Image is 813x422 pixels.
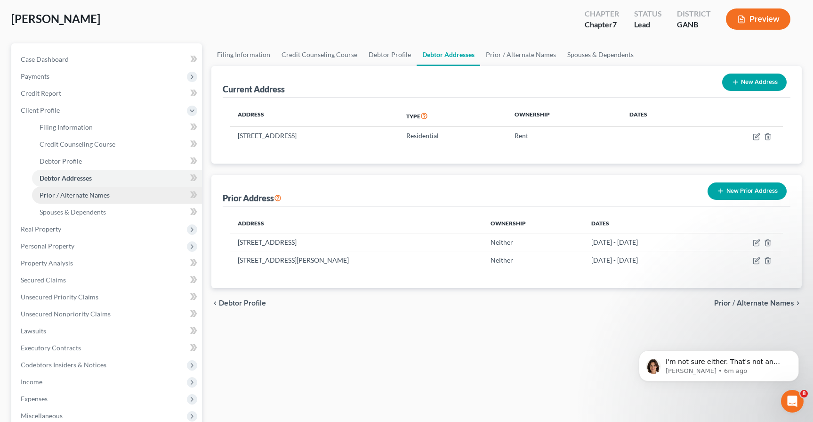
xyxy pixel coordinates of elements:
button: New Address [722,74,787,91]
span: 7 [612,20,617,29]
div: Emma says… [8,72,181,119]
span: Spouses & Dependents [40,208,106,216]
img: Profile image for Emma [28,52,38,61]
div: Current Address [223,83,285,95]
span: More in the Help Center [65,27,154,35]
th: Address [230,105,399,127]
a: More in the Help Center [29,20,180,43]
span: Credit Counseling Course [40,140,115,148]
div: Lead [634,19,662,30]
td: [STREET_ADDRESS] [230,127,399,145]
a: Filing Information [211,43,276,66]
span: Payments [21,72,49,80]
div: GANB [677,19,711,30]
a: Case Dashboard [13,51,202,68]
button: New Prior Address [708,182,787,200]
span: Property Analysis [21,259,73,267]
h1: Operator [46,9,79,16]
div: John says… [8,240,181,286]
button: Upload attachment [45,309,52,316]
div: It keeps saying the report cannot be done at this time try again later and each time I try it is ... [34,119,181,158]
span: Secured Claims [21,276,66,284]
img: Profile image for Operator [27,5,42,20]
td: Residential [399,127,507,145]
a: Property Analysis [13,255,202,272]
th: Dates [584,214,708,233]
th: Ownership [483,214,584,233]
td: [DATE] - [DATE] [584,251,708,269]
div: It keeps saying the report cannot be done at this time try again later and each time I try it is ... [41,124,173,152]
span: Prior / Alternate Names [40,191,110,199]
div: District [677,8,711,19]
th: Dates [622,105,697,127]
div: joined the conversation [40,52,161,61]
button: Preview [726,8,790,30]
div: Hi [PERSON_NAME]! What is the issue you're experiencing? I'm not seeing any error messages on our... [8,72,154,111]
a: Unsecured Nonpriority Claims [13,306,202,323]
button: Send a message… [161,305,177,320]
a: Credit Report [13,85,202,102]
div: Emma says… [8,50,181,72]
div: John says… [8,119,181,165]
span: Personal Property [21,242,74,250]
span: Prior / Alternate Names [714,299,794,307]
a: Debtor Profile [363,43,417,66]
div: Chapter [585,8,619,19]
iframe: Intercom live chat [781,390,804,413]
span: Codebtors Insiders & Notices [21,361,106,369]
span: Debtor Profile [219,299,266,307]
div: I am not sure what the issue was [PERSON_NAME] but now it is working. Thank you! [34,240,181,279]
td: Rent [507,127,622,145]
a: Filing Information [32,119,202,136]
span: Unsecured Priority Claims [21,293,98,301]
td: Neither [483,233,584,251]
td: [STREET_ADDRESS] [230,233,483,251]
span: Unsecured Nonpriority Claims [21,310,111,318]
span: Debtor Addresses [40,174,92,182]
span: Income [21,378,42,386]
span: [PERSON_NAME] [11,12,100,25]
button: Home [147,4,165,22]
b: [PERSON_NAME] [40,53,93,60]
a: Unsecured Priority Claims [13,289,202,306]
span: Debtor Profile [40,157,82,165]
button: Gif picker [30,309,37,316]
div: I'm not sure either. That's not an issue I've seen before. I'm glad it's working now! Please let ... [8,286,154,334]
th: Ownership [507,105,622,127]
div: Prior Address [223,192,282,204]
div: Chapter [585,19,619,30]
span: Real Property [21,225,61,233]
a: Lawsuits [13,323,202,339]
a: Spouses & Dependents [32,204,202,221]
span: Executory Contracts [21,344,81,352]
button: Start recording [60,309,67,316]
div: I am not sure what the issue was [PERSON_NAME] but now it is working. Thank you! [41,245,173,273]
td: [STREET_ADDRESS][PERSON_NAME] [230,251,483,269]
a: Debtor Addresses [32,170,202,187]
a: Executory Contracts [13,339,202,356]
a: Debtor Profile [32,153,202,170]
th: Address [230,214,483,233]
div: Close [165,4,182,21]
a: Prior / Alternate Names [32,187,202,204]
i: chevron_left [211,299,219,307]
span: Case Dashboard [21,55,69,63]
button: chevron_left Debtor Profile [211,299,266,307]
span: Miscellaneous [21,412,63,420]
button: go back [6,4,24,22]
div: Thanks for the extra details, [PERSON_NAME]. Could you provide a screenshot of the message you're... [8,165,154,232]
a: Credit Counseling Course [276,43,363,66]
span: Filing Information [40,123,93,131]
a: Debtor Addresses [417,43,480,66]
a: Secured Claims [13,272,202,289]
textarea: Message… [8,289,180,305]
span: Expenses [21,395,48,403]
div: Thanks for the extra details, [PERSON_NAME]. Could you provide a screenshot of the message you're... [15,171,147,227]
a: Prior / Alternate Names [480,43,562,66]
img: Profile image for Operator [8,23,23,38]
td: Neither [483,251,584,269]
th: Type [399,105,507,127]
